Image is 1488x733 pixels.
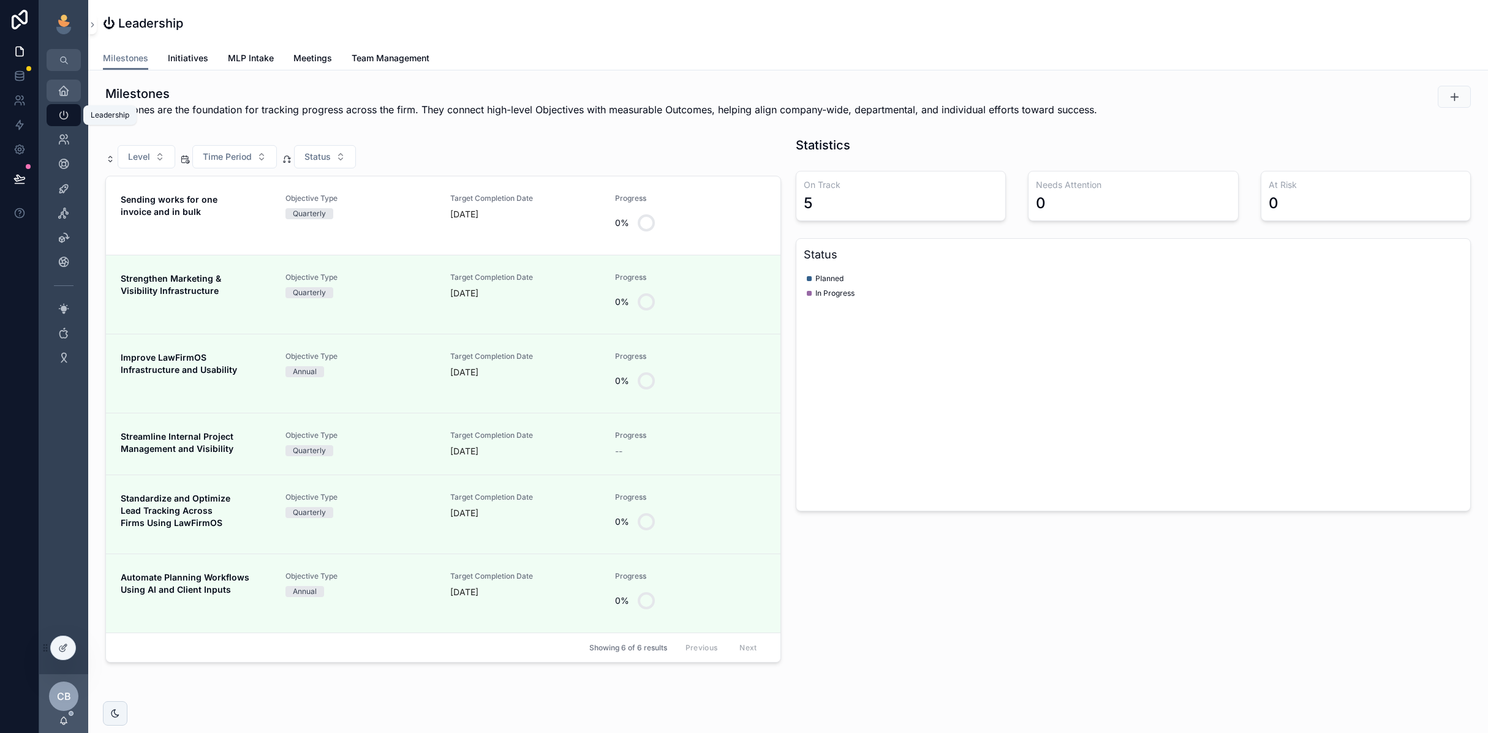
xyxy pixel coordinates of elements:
[804,194,812,213] div: 5
[285,492,436,502] span: Objective Type
[121,273,224,296] strong: Strengthen Marketing & Visibility Infrastructure
[91,110,129,120] div: Leadership
[1269,194,1278,213] div: 0
[1269,179,1463,191] h3: At Risk
[589,643,667,653] span: Showing 6 of 6 results
[293,52,332,64] span: Meetings
[285,430,436,440] span: Objective Type
[804,268,1463,503] div: chart
[168,52,208,64] span: Initiatives
[192,145,277,168] button: Select Button
[352,47,429,72] a: Team Management
[450,571,600,581] span: Target Completion Date
[450,366,478,378] p: [DATE]
[294,145,356,168] button: Select Button
[121,493,233,528] strong: Standardize and Optimize Lead Tracking Across Firms Using LawFirmOS
[615,445,622,457] span: --
[121,194,220,217] strong: Sending works for one invoice and in bulk
[293,366,317,377] div: Annual
[615,430,765,440] span: Progress
[293,287,326,298] div: Quarterly
[285,194,436,203] span: Objective Type
[293,208,326,219] div: Quarterly
[615,273,765,282] span: Progress
[103,52,148,64] span: Milestones
[121,431,236,454] strong: Streamline Internal Project Management and Visibility
[105,102,1097,117] span: Milestones are the foundation for tracking progress across the firm. They connect high-level Obje...
[285,351,436,361] span: Objective Type
[293,586,317,597] div: Annual
[796,137,850,154] h1: Statistics
[815,288,855,298] span: In Progress
[615,509,629,534] div: 0%
[121,352,237,375] strong: Improve LawFirmOS Infrastructure and Usability
[128,151,150,163] span: Level
[168,47,208,72] a: Initiatives
[106,475,780,554] a: Standardize and Optimize Lead Tracking Across Firms Using LawFirmOSObjective TypeQuarterlyTarget ...
[450,287,478,299] p: [DATE]
[228,52,274,64] span: MLP Intake
[103,47,148,70] a: Milestones
[450,208,478,220] p: [DATE]
[105,85,1097,102] h1: Milestones
[615,492,765,502] span: Progress
[293,47,332,72] a: Meetings
[304,151,331,163] span: Status
[293,507,326,518] div: Quarterly
[39,71,88,385] div: scrollable content
[450,492,600,502] span: Target Completion Date
[121,572,252,595] strong: Automate Planning Workflows Using AI and Client Inputs
[118,145,175,168] button: Select Button
[450,273,600,282] span: Target Completion Date
[804,246,1463,263] h3: Status
[450,430,600,440] span: Target Completion Date
[285,571,436,581] span: Objective Type
[450,586,478,598] p: [DATE]
[615,211,629,235] div: 0%
[815,274,844,284] span: Planned
[615,351,765,361] span: Progress
[103,15,183,32] h1: ⏻ Leadership
[615,194,765,203] span: Progress
[450,194,600,203] span: Target Completion Date
[203,151,252,163] span: Time Period
[615,588,629,613] div: 0%
[106,554,780,633] a: Automate Planning Workflows Using AI and Client InputsObjective TypeAnnualTarget Completion Date[...
[1036,194,1046,213] div: 0
[54,15,74,34] img: App logo
[106,413,780,475] a: Streamline Internal Project Management and VisibilityObjective TypeQuarterlyTarget Completion Dat...
[615,290,629,314] div: 0%
[450,445,478,457] p: [DATE]
[615,571,765,581] span: Progress
[450,351,600,361] span: Target Completion Date
[1036,179,1231,191] h3: Needs Attention
[106,176,780,255] a: Sending works for one invoice and in bulkObjective TypeQuarterlyTarget Completion Date[DATE]Progr...
[106,255,780,334] a: Strengthen Marketing & Visibility InfrastructureObjective TypeQuarterlyTarget Completion Date[DAT...
[352,52,429,64] span: Team Management
[615,369,629,393] div: 0%
[450,507,478,519] p: [DATE]
[106,334,780,413] a: Improve LawFirmOS Infrastructure and UsabilityObjective TypeAnnualTarget Completion Date[DATE]Pro...
[228,47,274,72] a: MLP Intake
[285,273,436,282] span: Objective Type
[57,689,71,704] span: CB
[804,179,999,191] h3: On Track
[293,445,326,456] div: Quarterly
